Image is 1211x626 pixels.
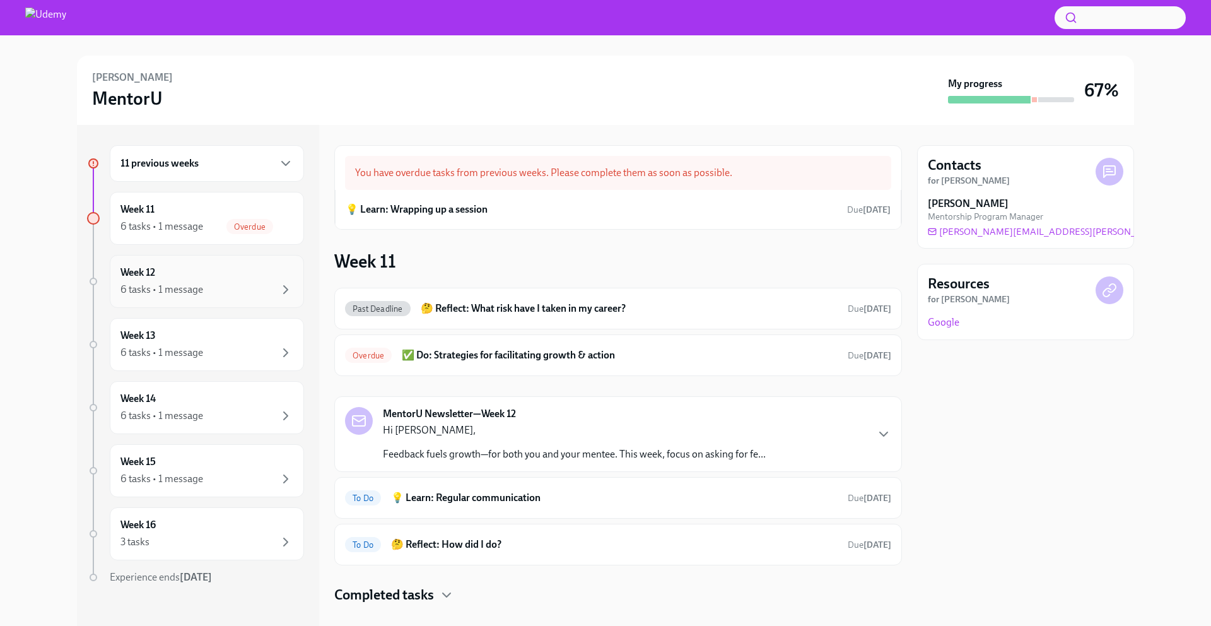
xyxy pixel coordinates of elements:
[848,303,891,315] span: September 27th, 2025 05:00
[345,534,891,555] a: To Do🤔 Reflect: How did I do?Due[DATE]
[383,447,766,461] p: Feedback fuels growth—for both you and your mentee. This week, focus on asking for fe...
[334,250,396,273] h3: Week 11
[863,350,891,361] strong: [DATE]
[928,175,1010,186] strong: for [PERSON_NAME]
[120,472,203,486] div: 6 tasks • 1 message
[120,266,155,280] h6: Week 12
[345,304,411,314] span: Past Deadline
[421,302,838,316] h6: 🤔 Reflect: What risk have I taken in my career?
[345,345,891,365] a: Overdue✅ Do: Strategies for facilitating growth & actionDue[DATE]
[87,192,304,245] a: Week 116 tasks • 1 messageOverdue
[120,220,203,233] div: 6 tasks • 1 message
[863,493,891,504] strong: [DATE]
[1084,79,1119,102] h3: 67%
[346,200,891,219] a: 💡 Learn: Wrapping up a sessionDue[DATE]
[120,283,203,297] div: 6 tasks • 1 message
[863,204,891,215] strong: [DATE]
[848,540,891,550] span: Due
[383,423,766,437] p: Hi [PERSON_NAME],
[180,571,212,583] strong: [DATE]
[848,350,891,361] span: Due
[345,156,891,190] div: You have overdue tasks from previous weeks. Please complete them as soon as possible.
[87,507,304,560] a: Week 163 tasks
[87,318,304,371] a: Week 136 tasks • 1 message
[847,204,891,215] span: Due
[92,87,163,110] h3: MentorU
[110,145,304,182] div: 11 previous weeks
[334,586,434,605] h4: Completed tasks
[120,392,156,406] h6: Week 14
[848,304,891,314] span: Due
[87,444,304,497] a: Week 156 tasks • 1 message
[25,8,66,28] img: Udemy
[226,222,273,232] span: Overdue
[345,298,891,319] a: Past Deadline🤔 Reflect: What risk have I taken in my career?Due[DATE]
[391,538,838,552] h6: 🤔 Reflect: How did I do?
[402,348,838,362] h6: ✅ Do: Strategies for facilitating growth & action
[391,491,838,505] h6: 💡 Learn: Regular communication
[345,488,891,508] a: To Do💡 Learn: Regular communicationDue[DATE]
[848,493,891,504] span: Due
[928,211,1043,223] span: Mentorship Program Manager
[848,350,891,362] span: September 27th, 2025 05:00
[120,409,203,423] div: 6 tasks • 1 message
[120,329,156,343] h6: Week 13
[92,71,173,85] h6: [PERSON_NAME]
[848,539,891,551] span: October 4th, 2025 05:00
[928,316,959,329] a: Google
[345,351,392,360] span: Overdue
[863,304,891,314] strong: [DATE]
[87,255,304,308] a: Week 126 tasks • 1 message
[120,203,155,216] h6: Week 11
[948,77,1002,91] strong: My progress
[928,156,981,175] h4: Contacts
[120,346,203,360] div: 6 tasks • 1 message
[928,294,1010,305] strong: for [PERSON_NAME]
[848,492,891,504] span: October 4th, 2025 05:00
[345,540,381,550] span: To Do
[87,381,304,434] a: Week 146 tasks • 1 message
[863,540,891,550] strong: [DATE]
[928,275,990,293] h4: Resources
[110,571,212,583] span: Experience ends
[383,407,516,421] strong: MentorU Newsletter—Week 12
[334,586,902,605] div: Completed tasks
[928,197,1009,211] strong: [PERSON_NAME]
[120,535,149,549] div: 3 tasks
[120,455,156,469] h6: Week 15
[346,203,488,216] h6: 💡 Learn: Wrapping up a session
[847,204,891,216] span: September 20th, 2025 05:00
[345,493,381,503] span: To Do
[120,518,156,532] h6: Week 16
[120,156,199,170] h6: 11 previous weeks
